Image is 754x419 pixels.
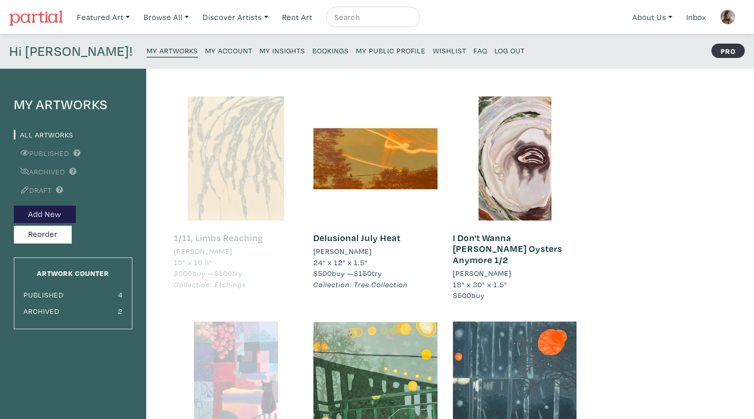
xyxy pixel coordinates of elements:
a: [PERSON_NAME] [453,268,577,279]
span: $500 [453,290,471,300]
li: [PERSON_NAME] [453,268,511,279]
strong: PRO [711,44,745,58]
em: Collection: Etchings [174,280,246,289]
input: Search [333,11,410,24]
span: $500 [313,268,332,278]
small: My Insights [260,46,305,55]
img: phpThumb.php [720,9,736,25]
a: My Artworks [147,43,198,57]
span: 24" x 12" x 1.5" [313,257,368,267]
a: [PERSON_NAME] [313,246,438,257]
em: Collection: Tree Collection [313,280,408,289]
span: buy [453,290,485,300]
a: Delusional July Heat [313,232,401,244]
a: I Don't Wanna [PERSON_NAME] Oysters Anymore 1/2 [453,232,562,266]
small: Log Out [494,46,525,55]
a: Published [14,148,69,158]
a: FAQ [473,43,487,57]
a: My Insights [260,43,305,57]
a: Discover Artists [198,7,273,28]
span: 13" x 16.5" [174,257,212,267]
a: My Public Profile [356,43,426,57]
a: Browse All [139,7,193,28]
span: $300 [174,268,192,278]
span: $150 [354,268,372,278]
span: 18" x 30" x 1.5" [453,280,507,289]
li: [PERSON_NAME] [174,246,232,257]
a: Draft [14,185,52,195]
a: Inbox [682,7,711,28]
a: About Us [628,7,677,28]
span: buy — try [313,268,382,278]
button: Add New [14,206,76,224]
small: Wishlist [433,46,466,55]
a: My Account [205,43,252,57]
small: Bookings [312,46,349,55]
small: My Public Profile [356,46,426,55]
span: $100 [214,268,232,278]
small: FAQ [473,46,487,55]
small: 2 [118,306,123,316]
a: Rent Art [277,7,317,28]
h4: My Artworks [14,96,132,113]
a: 1/11, Limbs Reaching [174,232,263,244]
button: Reorder [14,226,72,244]
small: Archived [24,306,59,316]
small: Published [24,290,64,300]
small: My Artworks [147,46,198,55]
a: Bookings [312,43,349,57]
a: Wishlist [433,43,466,57]
a: Log Out [494,43,525,57]
a: [PERSON_NAME] [174,246,298,257]
a: Archived [14,167,65,176]
span: buy — try [174,268,243,278]
small: Artwork Counter [37,268,109,278]
a: Featured Art [72,7,134,28]
h4: Hi [PERSON_NAME]! [9,43,133,59]
small: 4 [118,290,123,300]
li: [PERSON_NAME] [313,246,372,257]
small: My Account [205,46,252,55]
a: All Artworks [14,130,73,139]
